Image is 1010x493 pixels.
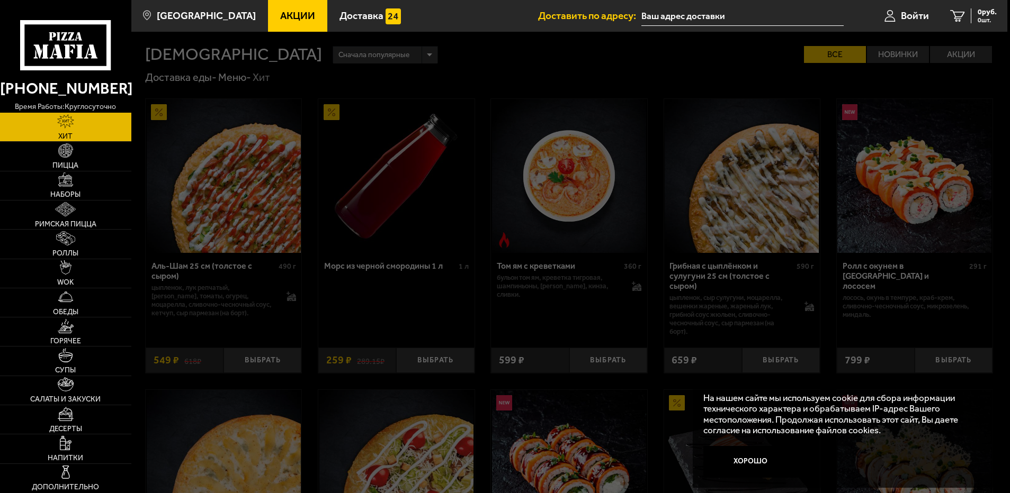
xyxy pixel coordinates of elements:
span: Акции [280,11,315,21]
span: 0 руб. [978,8,997,16]
span: Дополнительно [32,483,99,491]
span: Обеды [53,308,78,316]
span: Войти [901,11,929,21]
span: Римская пицца [35,221,96,228]
span: Салаты и закуски [30,396,101,403]
p: На нашем сайте мы используем cookie для сбора информации технического характера и обрабатываем IP... [703,392,979,436]
span: Доставка [339,11,383,21]
span: [GEOGRAPHIC_DATA] [157,11,256,21]
span: Супы [55,367,76,374]
span: Напитки [48,454,83,462]
span: Роллы [52,250,78,257]
span: Наборы [50,191,81,198]
button: Хорошо [703,446,798,478]
span: Десерты [49,425,82,433]
span: WOK [57,279,74,286]
span: 0 шт. [978,17,997,23]
img: 15daf4d41897b9f0e9f617042186c801.svg [386,8,401,24]
input: Ваш адрес доставки [641,6,843,26]
span: Горячее [50,337,81,345]
span: Пицца [52,162,78,169]
span: Хит [58,133,73,140]
span: Доставить по адресу: [538,11,641,21]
